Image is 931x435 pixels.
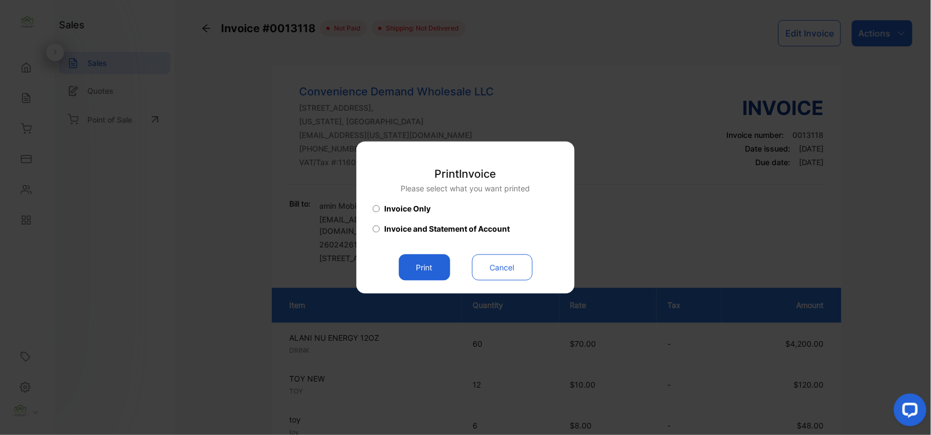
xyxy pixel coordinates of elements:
[401,183,530,195] p: Please select what you want printed
[384,203,431,215] span: Invoice Only
[472,255,533,281] button: Cancel
[885,389,931,435] iframe: LiveChat chat widget
[384,223,510,235] span: Invoice and Statement of Account
[401,166,530,183] p: Print Invoice
[399,255,450,281] button: Print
